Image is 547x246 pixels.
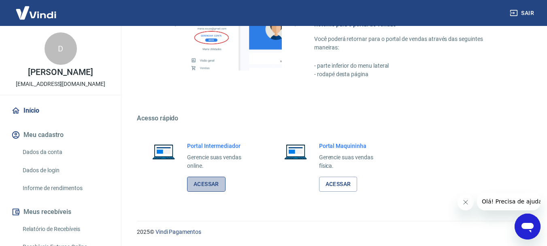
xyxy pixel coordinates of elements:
[10,102,111,120] a: Início
[319,142,386,150] h6: Portal Maquininha
[28,68,93,77] p: [PERSON_NAME]
[508,6,537,21] button: Sair
[16,80,105,88] p: [EMAIL_ADDRESS][DOMAIN_NAME]
[10,203,111,221] button: Meus recebíveis
[19,162,111,179] a: Dados de login
[515,214,541,240] iframe: Botão para abrir a janela de mensagens
[10,126,111,144] button: Meu cadastro
[187,142,254,150] h6: Portal Intermediador
[187,153,254,170] p: Gerencie suas vendas online.
[137,228,528,236] p: 2025 ©
[314,35,508,52] p: Você poderá retornar para o portal de vendas através das seguintes maneiras:
[137,114,528,122] h5: Acesso rápido
[5,6,68,12] span: Olá! Precisa de ajuda?
[19,180,111,197] a: Informe de rendimentos
[279,142,313,161] img: Imagem de um notebook aberto
[187,177,226,192] a: Acessar
[147,142,181,161] img: Imagem de um notebook aberto
[10,0,62,25] img: Vindi
[155,229,201,235] a: Vindi Pagamentos
[319,177,358,192] a: Acessar
[19,144,111,160] a: Dados da conta
[45,32,77,65] div: D
[477,193,541,210] iframe: Mensagem da empresa
[19,221,111,237] a: Relatório de Recebíveis
[314,62,508,70] p: - parte inferior do menu lateral
[458,194,474,210] iframe: Fechar mensagem
[319,153,386,170] p: Gerencie suas vendas física.
[314,70,508,79] p: - rodapé desta página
